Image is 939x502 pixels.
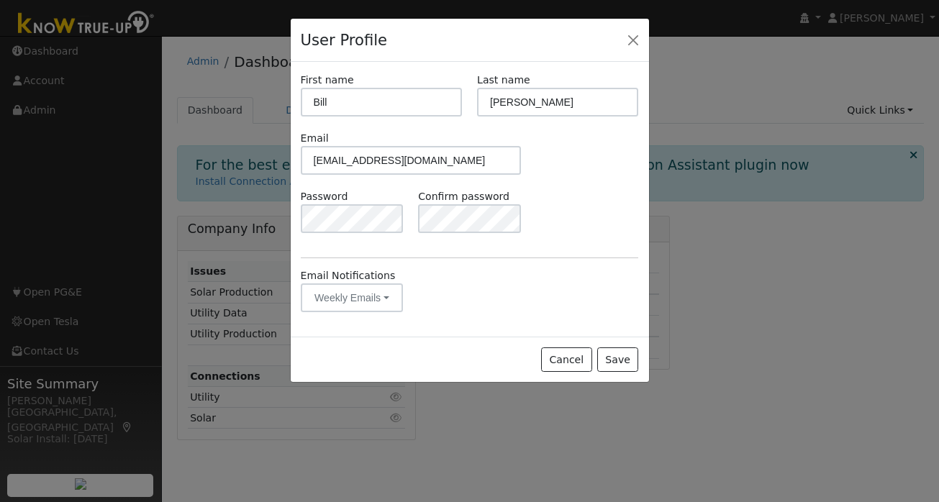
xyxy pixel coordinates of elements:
[301,131,329,146] label: Email
[597,347,639,372] button: Save
[623,29,643,50] button: Close
[301,73,354,88] label: First name
[301,283,404,312] button: Weekly Emails
[418,189,509,204] label: Confirm password
[541,347,592,372] button: Cancel
[301,268,396,283] label: Email Notifications
[477,73,530,88] label: Last name
[301,189,348,204] label: Password
[301,29,387,52] h4: User Profile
